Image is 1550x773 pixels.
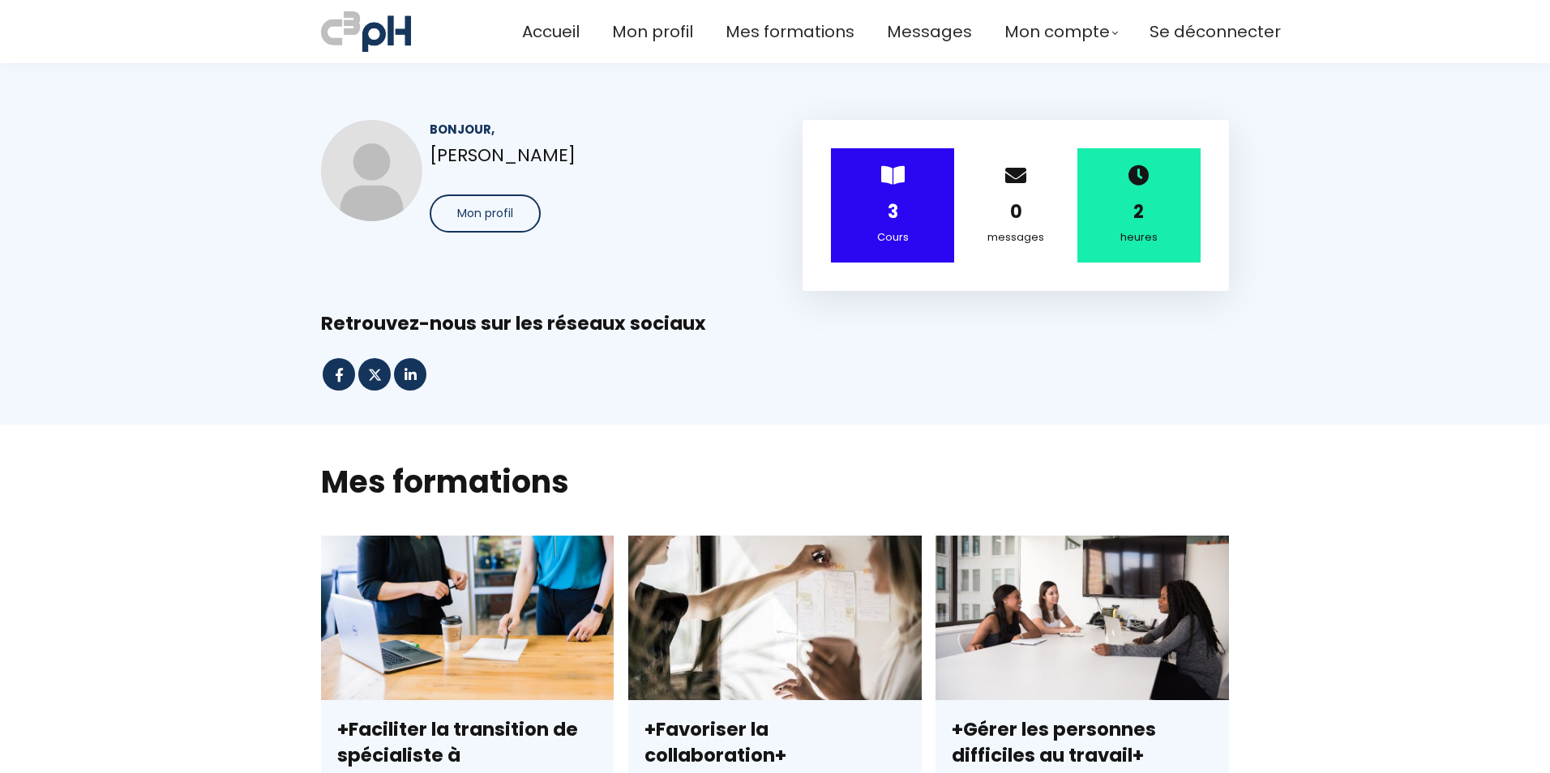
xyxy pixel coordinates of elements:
div: messages [974,228,1057,246]
span: Mon compte [1004,19,1110,45]
strong: 2 [1133,199,1144,224]
a: Mes formations [726,19,854,45]
a: Mon profil [612,19,693,45]
div: heures [1098,228,1180,246]
div: Bonjour, [430,120,747,139]
span: Mon profil [457,205,513,222]
strong: 0 [1010,199,1022,224]
button: Mon profil [430,194,541,233]
img: a70bc7685e0efc0bd0b04b3506828469.jpeg [321,8,411,55]
div: Cours [851,228,934,246]
div: Retrouvez-nous sur les réseaux sociaux [321,311,1229,336]
div: > [831,148,954,263]
a: Se déconnecter [1150,19,1281,45]
h2: Mes formations [321,461,1229,502]
a: Accueil [522,19,580,45]
p: [PERSON_NAME] [430,141,747,169]
a: Messages [887,19,972,45]
img: 681200678ad324ff2903339c.jpg [321,120,422,221]
strong: 3 [888,199,898,224]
